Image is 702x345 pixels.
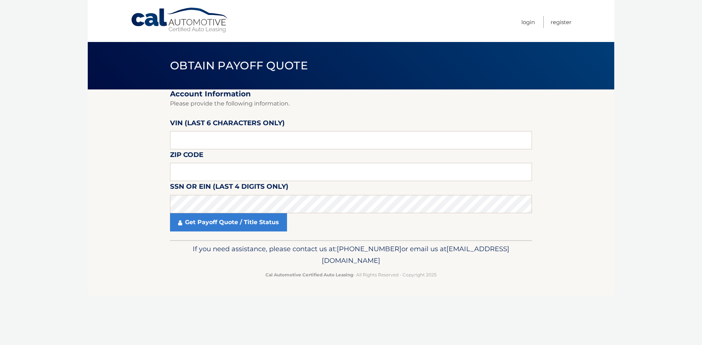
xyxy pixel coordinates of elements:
h2: Account Information [170,89,532,99]
a: Cal Automotive [131,7,229,33]
span: Obtain Payoff Quote [170,59,308,72]
label: VIN (last 6 characters only) [170,118,285,131]
label: SSN or EIN (last 4 digits only) [170,181,288,195]
a: Get Payoff Quote / Title Status [170,213,287,231]
p: - All Rights Reserved - Copyright 2025 [175,271,527,279]
label: Zip Code [170,149,203,163]
a: Register [551,16,571,28]
p: If you need assistance, please contact us at: or email us at [175,243,527,267]
p: Please provide the following information. [170,99,532,109]
strong: Cal Automotive Certified Auto Leasing [265,272,353,277]
span: [PHONE_NUMBER] [337,245,401,253]
a: Login [521,16,535,28]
